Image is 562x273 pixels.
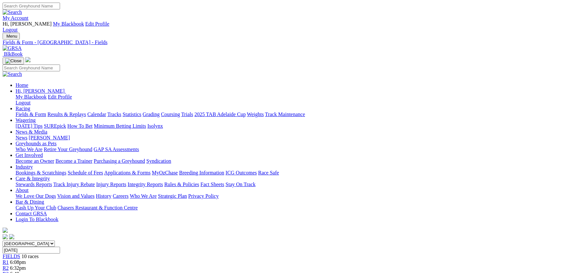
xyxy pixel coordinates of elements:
a: Bookings & Scratchings [16,170,66,175]
div: Bar & Dining [16,205,559,211]
a: Track Maintenance [265,112,305,117]
a: Trials [181,112,193,117]
a: Fields & Form - [GEOGRAPHIC_DATA] - Fields [3,40,559,45]
a: Home [16,82,28,88]
a: Privacy Policy [188,193,219,199]
img: Search [3,71,22,77]
span: Menu [6,34,17,39]
a: My Account [3,15,29,21]
img: facebook.svg [3,234,8,239]
a: Become a Trainer [55,158,92,164]
a: Results & Replays [47,112,86,117]
a: How To Bet [67,123,93,129]
a: Injury Reports [96,182,126,187]
div: Greyhounds as Pets [16,147,559,152]
input: Search [3,65,60,71]
a: Who We Are [130,193,157,199]
a: Racing [16,106,30,111]
img: logo-grsa-white.png [3,228,8,233]
div: News & Media [16,135,559,141]
a: News & Media [16,129,47,135]
a: About [16,187,29,193]
a: News [16,135,27,140]
a: Stay On Track [226,182,255,187]
a: Track Injury Rebate [53,182,95,187]
a: Chasers Restaurant & Function Centre [57,205,138,210]
a: Fact Sheets [201,182,224,187]
a: Stewards Reports [16,182,52,187]
a: Greyhounds as Pets [16,141,56,146]
a: ICG Outcomes [226,170,257,175]
a: 2025 TAB Adelaide Cup [194,112,246,117]
img: logo-grsa-white.png [25,57,31,62]
a: FIELDS [3,254,20,259]
a: Become an Owner [16,158,54,164]
a: [PERSON_NAME] [29,135,70,140]
a: Edit Profile [85,21,109,27]
a: GAP SA Assessments [94,147,139,152]
a: R2 [3,265,9,271]
a: Weights [247,112,264,117]
div: Wagering [16,123,559,129]
a: Isolynx [147,123,163,129]
div: Hi, [PERSON_NAME] [16,94,559,106]
a: Hi, [PERSON_NAME] [16,88,66,94]
div: Care & Integrity [16,182,559,187]
a: Purchasing a Greyhound [94,158,145,164]
a: Industry [16,164,33,170]
a: Bar & Dining [16,199,44,205]
a: Contact GRSA [16,211,47,216]
input: Select date [3,247,60,254]
img: twitter.svg [9,234,14,239]
a: Applications & Forms [104,170,151,175]
a: Strategic Plan [158,193,187,199]
a: Get Involved [16,152,43,158]
a: Login To Blackbook [16,217,58,222]
a: Fields & Form [16,112,46,117]
a: BlkBook [3,51,23,57]
button: Toggle navigation [3,57,24,65]
input: Search [3,3,60,9]
a: R1 [3,259,9,265]
a: My Blackbook [53,21,84,27]
a: Breeding Information [179,170,224,175]
a: SUREpick [44,123,66,129]
a: Syndication [146,158,171,164]
a: Vision and Values [57,193,94,199]
a: Logout [3,27,18,32]
div: Industry [16,170,559,176]
a: Logout [16,100,31,105]
button: Toggle navigation [3,33,20,40]
a: Rules & Policies [164,182,199,187]
span: Hi, [PERSON_NAME] [3,21,52,27]
a: Cash Up Your Club [16,205,56,210]
a: My Blackbook [16,94,47,100]
a: Calendar [87,112,106,117]
div: Racing [16,112,559,117]
a: We Love Our Dogs [16,193,56,199]
a: Statistics [123,112,141,117]
a: Minimum Betting Limits [94,123,146,129]
div: About [16,193,559,199]
img: GRSA [3,45,22,51]
a: Wagering [16,117,36,123]
a: Race Safe [258,170,279,175]
a: Tracks [107,112,121,117]
a: Retire Your Greyhound [44,147,92,152]
div: Get Involved [16,158,559,164]
a: [DATE] Tips [16,123,43,129]
img: Search [3,9,22,15]
a: Careers [113,193,128,199]
img: Close [5,58,21,64]
a: Who We Are [16,147,43,152]
span: 10 races [21,254,39,259]
a: MyOzChase [152,170,178,175]
a: Coursing [161,112,180,117]
span: 6:08pm [10,259,26,265]
a: Care & Integrity [16,176,50,181]
a: Integrity Reports [128,182,163,187]
a: History [96,193,111,199]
